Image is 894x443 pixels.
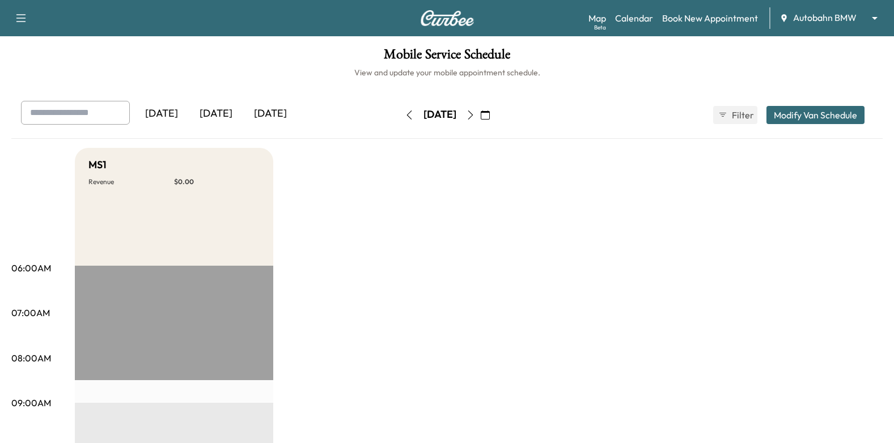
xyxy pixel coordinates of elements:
[423,108,456,122] div: [DATE]
[11,351,51,365] p: 08:00AM
[793,11,857,24] span: Autobahn BMW
[11,396,51,410] p: 09:00AM
[11,261,51,275] p: 06:00AM
[420,10,474,26] img: Curbee Logo
[766,106,865,124] button: Modify Van Schedule
[732,108,752,122] span: Filter
[594,23,606,32] div: Beta
[11,306,50,320] p: 07:00AM
[588,11,606,25] a: MapBeta
[88,177,174,186] p: Revenue
[134,101,189,127] div: [DATE]
[11,67,883,78] h6: View and update your mobile appointment schedule.
[243,101,298,127] div: [DATE]
[662,11,758,25] a: Book New Appointment
[88,157,107,173] h5: MS1
[615,11,653,25] a: Calendar
[174,177,260,186] p: $ 0.00
[713,106,757,124] button: Filter
[189,101,243,127] div: [DATE]
[11,48,883,67] h1: Mobile Service Schedule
